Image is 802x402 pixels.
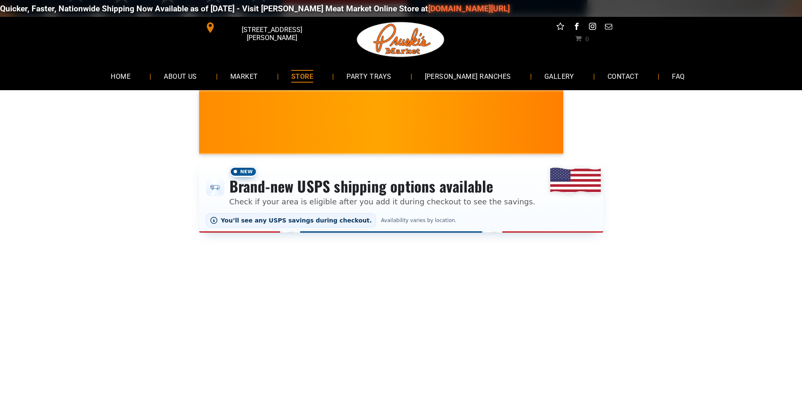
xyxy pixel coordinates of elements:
[412,65,524,87] a: [PERSON_NAME] RANCHES
[218,65,271,87] a: MARKET
[221,217,372,224] span: You’ll see any USPS savings during checkout.
[229,166,257,177] span: New
[405,4,487,13] a: [DOMAIN_NAME][URL]
[585,35,589,42] span: 0
[555,21,566,34] a: Social network
[199,21,328,34] a: [STREET_ADDRESS][PERSON_NAME]
[334,65,404,87] a: PARTY TRAYS
[217,21,326,46] span: [STREET_ADDRESS][PERSON_NAME]
[587,21,598,34] a: instagram
[199,161,603,233] div: Shipping options announcement
[532,65,587,87] a: GALLERY
[595,65,651,87] a: CONTACT
[531,128,697,142] span: [PERSON_NAME] MARKET
[151,65,210,87] a: ABOUT US
[603,21,614,34] a: email
[571,21,582,34] a: facebook
[379,217,458,223] span: Availability varies by location.
[355,17,446,62] img: Pruski-s+Market+HQ+Logo2-1920w.png
[229,196,536,207] p: Check if your area is eligible after you add it during checkout to see the savings.
[229,177,536,196] h3: Brand-new USPS shipping options available
[98,65,143,87] a: HOME
[659,65,697,87] a: FAQ
[279,65,326,87] a: STORE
